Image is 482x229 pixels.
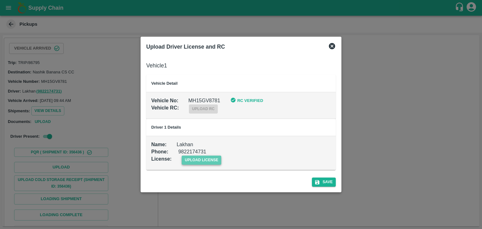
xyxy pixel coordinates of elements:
b: RC Verified [237,98,263,103]
div: MH15GV8781 [178,87,220,104]
b: License : [151,156,172,162]
div: Lakhan [167,131,193,148]
h6: Vehicle 1 [146,61,336,70]
div: 9822174731 [168,138,206,156]
span: upload license [182,156,222,165]
b: Vehicle RC : [151,105,179,110]
b: Vehicle Detail [151,81,178,86]
b: Upload Driver License and RC [146,44,225,50]
button: Save [312,178,336,187]
b: Driver 1 Details [151,125,181,130]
